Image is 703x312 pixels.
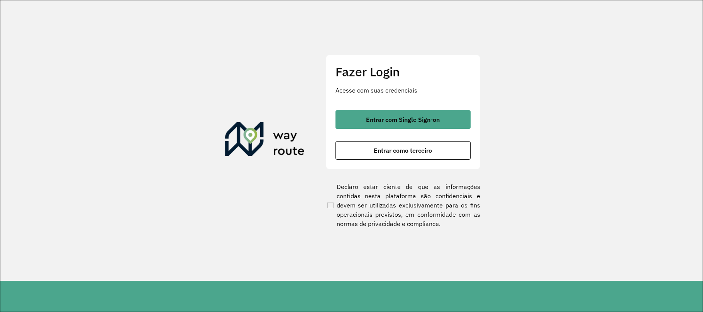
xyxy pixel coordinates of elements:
[335,141,471,160] button: button
[335,86,471,95] p: Acesse com suas credenciais
[225,122,305,159] img: Roteirizador AmbevTech
[374,147,432,153] span: Entrar como terceiro
[335,110,471,129] button: button
[335,64,471,79] h2: Fazer Login
[326,182,480,228] label: Declaro estar ciente de que as informações contidas nesta plataforma são confidenciais e devem se...
[366,116,440,123] span: Entrar com Single Sign-on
